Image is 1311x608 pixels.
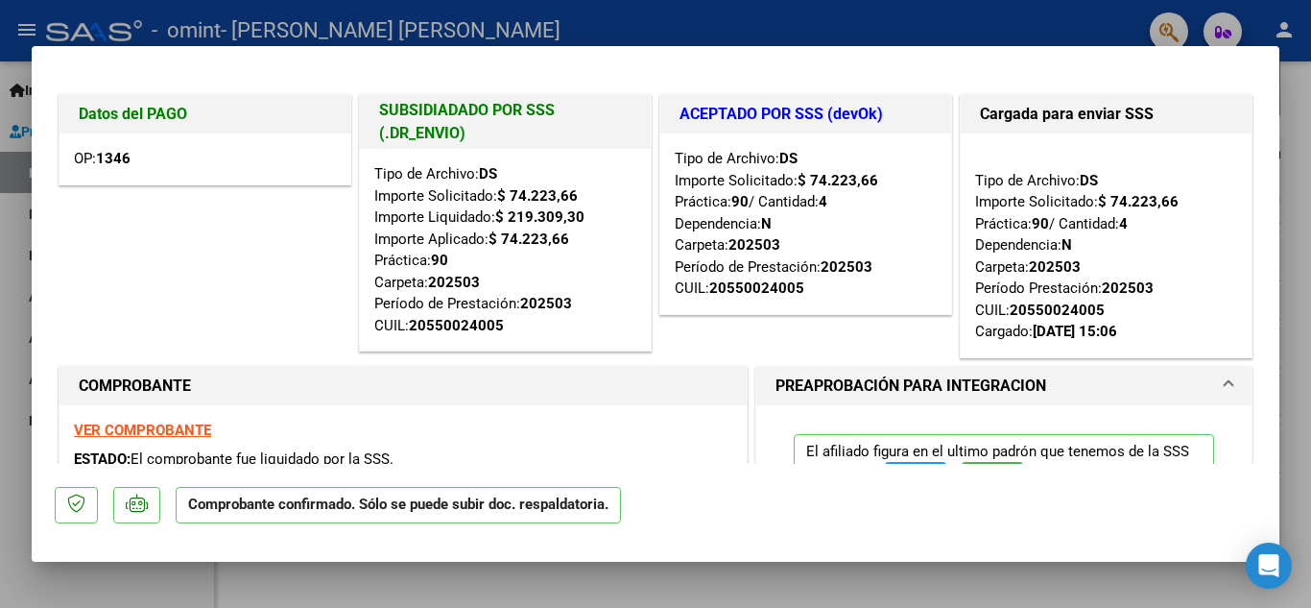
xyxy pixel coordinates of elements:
[756,367,1251,405] mat-expansion-panel-header: PREAPROBACIÓN PARA INTEGRACION
[374,163,636,336] div: Tipo de Archivo: Importe Solicitado: Importe Liquidado: Importe Aplicado: Práctica: Carpeta: Perí...
[779,150,798,167] strong: DS
[131,450,393,468] span: El comprobante fue liquidado por la SSS.
[74,450,131,468] span: ESTADO:
[409,315,504,337] div: 20550024005
[761,215,772,232] strong: N
[431,252,448,269] strong: 90
[1080,172,1098,189] strong: DS
[1010,300,1105,322] div: 20550024005
[794,434,1214,506] p: El afiliado figura en el ultimo padrón que tenemos de la SSS de
[96,150,131,167] strong: 1346
[79,377,191,395] strong: COMPROBANTE
[731,193,749,210] strong: 90
[1033,323,1117,340] strong: [DATE] 15:06
[819,193,827,210] strong: 4
[980,103,1232,126] h1: Cargada para enviar SSS
[1032,215,1049,232] strong: 90
[775,375,1046,398] h1: PREAPROBACIÓN PARA INTEGRACION
[176,487,621,524] p: Comprobante confirmado. Sólo se puede subir doc. respaldatoria.
[74,150,131,167] span: OP:
[497,187,578,205] strong: $ 74.223,66
[495,208,584,226] strong: $ 219.309,30
[728,236,780,254] strong: 202503
[479,165,497,182] strong: DS
[1029,258,1081,276] strong: 202503
[709,278,804,300] div: 20550024005
[520,295,572,312] strong: 202503
[79,103,331,126] h1: Datos del PAGO
[1246,543,1292,589] div: Open Intercom Messenger
[1098,193,1179,210] strong: $ 74.223,66
[1119,215,1128,232] strong: 4
[885,462,946,498] button: FTP
[679,103,932,126] h1: ACEPTADO POR SSS (devOk)
[962,462,1023,498] button: SSS
[1061,236,1072,254] strong: N
[1102,280,1154,297] strong: 202503
[975,148,1237,343] div: Tipo de Archivo: Importe Solicitado: Práctica: / Cantidad: Dependencia: Carpeta: Período Prestaci...
[379,99,632,145] h1: SUBSIDIADADO POR SSS (.DR_ENVIO)
[675,148,937,300] div: Tipo de Archivo: Importe Solicitado: Práctica: / Cantidad: Dependencia: Carpeta: Período de Prest...
[489,231,569,248] strong: $ 74.223,66
[798,172,878,189] strong: $ 74.223,66
[428,274,480,291] strong: 202503
[821,258,872,276] strong: 202503
[74,422,211,439] a: VER COMPROBANTE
